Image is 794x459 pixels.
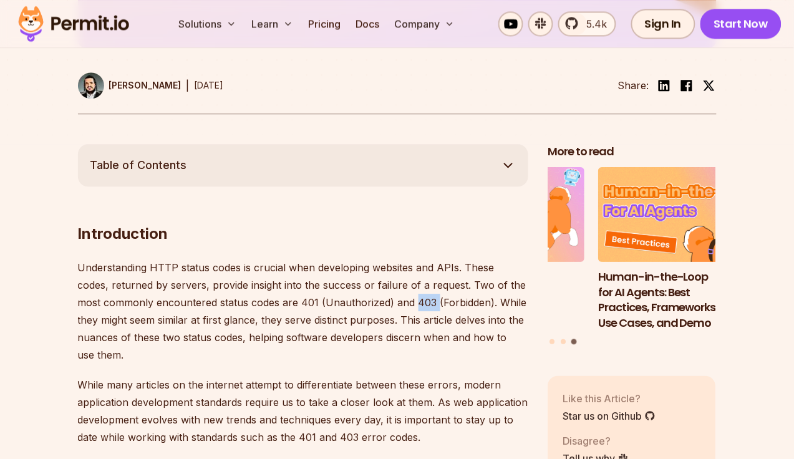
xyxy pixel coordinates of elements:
span: Table of Contents [90,157,187,174]
h2: More to read [548,144,717,160]
button: Go to slide 3 [572,339,578,344]
a: Sign In [631,9,695,39]
a: Docs [351,11,384,36]
button: Go to slide 1 [550,339,555,344]
button: Learn [246,11,298,36]
p: Understanding HTTP status codes is crucial when developing websites and APIs. These codes, return... [78,259,528,364]
button: Company [389,11,460,36]
h3: Why JWTs Can’t Handle AI Agent Access [417,269,585,301]
a: Start Now [700,9,782,39]
img: Why JWTs Can’t Handle AI Agent Access [417,167,585,262]
img: Human-in-the-Loop for AI Agents: Best Practices, Frameworks, Use Cases, and Demo [599,167,767,262]
li: 3 of 3 [599,167,767,331]
img: twitter [703,79,715,92]
span: 5.4k [579,16,608,31]
button: Go to slide 2 [561,339,566,344]
li: Share: [618,78,649,93]
button: Table of Contents [78,144,528,186]
div: Posts [548,167,717,346]
a: Human-in-the-Loop for AI Agents: Best Practices, Frameworks, Use Cases, and DemoHuman-in-the-Loop... [599,167,767,331]
p: Like this Article? [563,391,656,406]
a: 5.4k [558,11,616,36]
time: [DATE] [195,80,224,90]
p: [PERSON_NAME] [109,79,182,92]
p: Disagree? [563,433,629,448]
a: [PERSON_NAME] [78,72,182,99]
div: | [186,78,190,93]
p: While many articles on the internet attempt to differentiate between these errors, modern applica... [78,376,528,446]
img: linkedin [657,78,672,93]
a: Star us on Github [563,408,656,423]
a: Pricing [303,11,346,36]
li: 2 of 3 [417,167,585,331]
img: Permit logo [12,2,135,45]
img: Gabriel L. Manor [78,72,104,99]
img: facebook [679,78,694,93]
h3: Human-in-the-Loop for AI Agents: Best Practices, Frameworks, Use Cases, and Demo [599,269,767,331]
h2: Introduction [78,174,528,244]
button: Solutions [173,11,241,36]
